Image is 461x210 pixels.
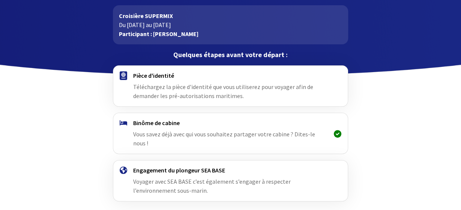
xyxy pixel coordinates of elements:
span: Vous savez déjà avec qui vous souhaitez partager votre cabine ? Dites-le nous ! [133,130,315,147]
span: Voyager avec SEA BASE c’est également s’engager à respecter l’environnement sous-marin. [133,178,291,194]
p: Quelques étapes avant votre départ : [113,50,348,59]
p: Participant : [PERSON_NAME] [119,29,342,38]
p: Croisière SUPERMIX [119,11,342,20]
span: Téléchargez la pièce d'identité que vous utiliserez pour voyager afin de demander les pré-autoris... [133,83,313,100]
img: passport.svg [120,71,127,80]
p: Du [DATE] au [DATE] [119,20,342,29]
h4: Engagement du plongeur SEA BASE [133,166,328,174]
img: binome.svg [120,120,127,125]
h4: Binôme de cabine [133,119,328,127]
img: engagement.svg [120,166,127,174]
h4: Pièce d'identité [133,72,328,79]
